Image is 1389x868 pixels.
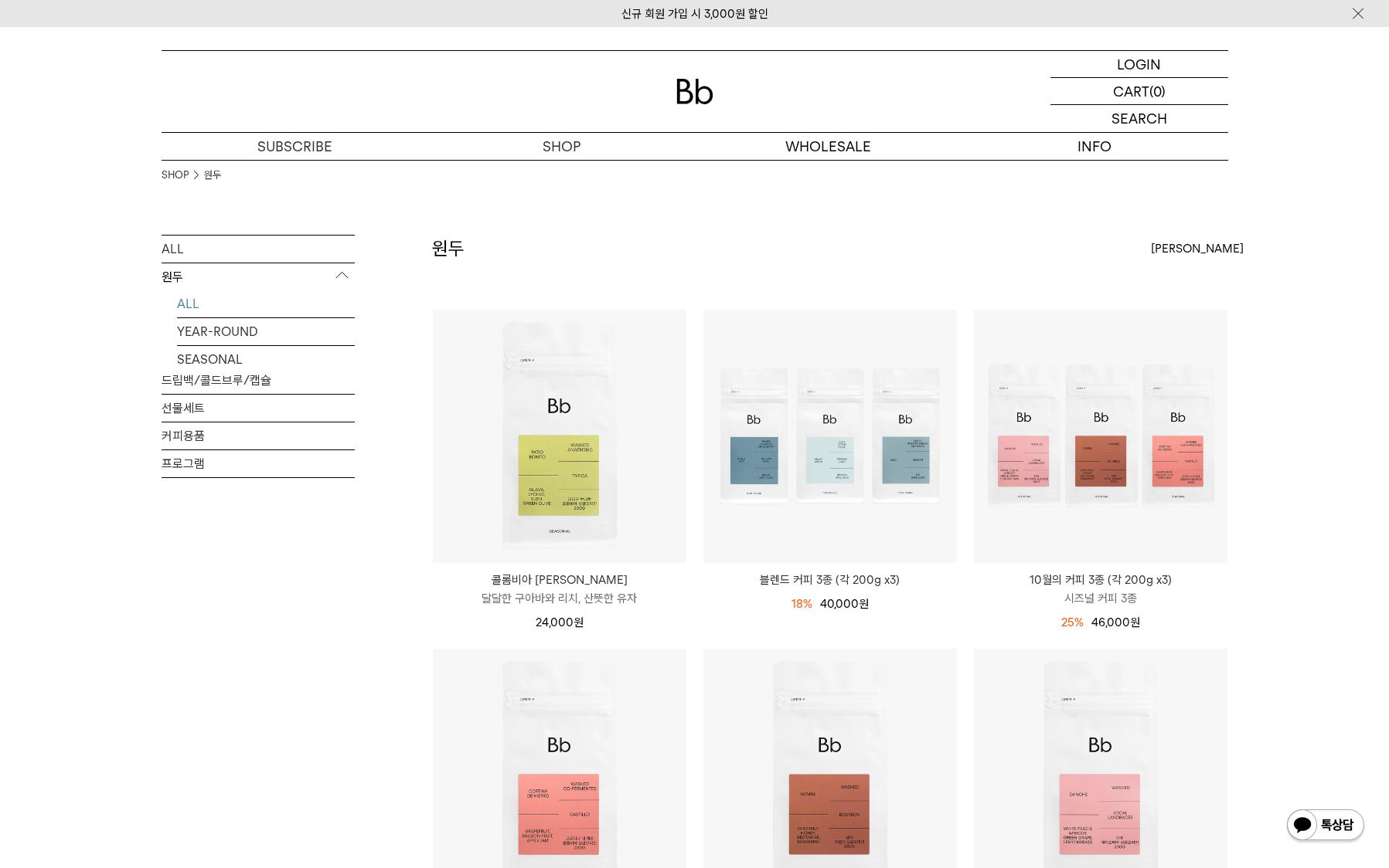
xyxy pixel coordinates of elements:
p: (0) [1149,78,1166,104]
a: ALL [162,236,355,263]
div: 25% [1061,613,1084,632]
p: SEARCH [1112,105,1167,132]
p: 10월의 커피 3종 (각 200g x3) [974,571,1227,589]
span: 46,000 [1091,615,1140,629]
a: SHOP [428,133,695,160]
a: 콜롬비아 [PERSON_NAME] 달달한 구아바와 리치, 산뜻한 유자 [433,571,686,608]
a: SUBSCRIBE [162,133,428,160]
img: 로고 [676,79,713,104]
p: LOGIN [1117,51,1161,77]
a: 커피용품 [162,422,355,449]
h2: 원두 [432,236,465,262]
a: ALL [177,290,355,317]
a: 10월의 커피 3종 (각 200g x3) 시즈널 커피 3종 [974,571,1227,608]
a: 프로그램 [162,450,355,477]
a: 원두 [204,168,221,183]
p: WHOLESALE [695,133,962,160]
span: 24,000 [536,615,584,629]
span: 40,000 [820,597,869,611]
a: SEASONAL [177,346,355,373]
span: 원 [1130,615,1140,629]
img: 콜롬비아 파티오 보니토 [433,310,686,563]
a: LOGIN [1050,51,1228,78]
span: 원 [574,615,584,629]
a: 블렌드 커피 3종 (각 200g x3) [703,571,957,589]
span: [PERSON_NAME] [1151,239,1244,258]
img: 카카오톡 채널 1:1 채팅 버튼 [1285,808,1366,845]
a: 드립백/콜드브루/캡슐 [162,367,355,394]
img: 10월의 커피 3종 (각 200g x3) [974,310,1227,563]
p: INFO [962,133,1228,160]
a: CART (0) [1050,78,1228,105]
a: 선물세트 [162,395,355,422]
span: 원 [859,597,869,611]
img: 블렌드 커피 3종 (각 200g x3) [703,310,957,563]
p: 시즈널 커피 3종 [974,589,1227,608]
div: 18% [792,595,812,613]
p: 콜롬비아 [PERSON_NAME] [433,571,686,589]
p: 원두 [162,263,355,291]
a: YEAR-ROUND [177,318,355,345]
p: 달달한 구아바와 리치, 산뜻한 유자 [433,589,686,608]
a: SHOP [162,168,189,183]
p: CART [1113,78,1149,104]
a: 신규 회원 가입 시 3,000원 할인 [621,7,768,21]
